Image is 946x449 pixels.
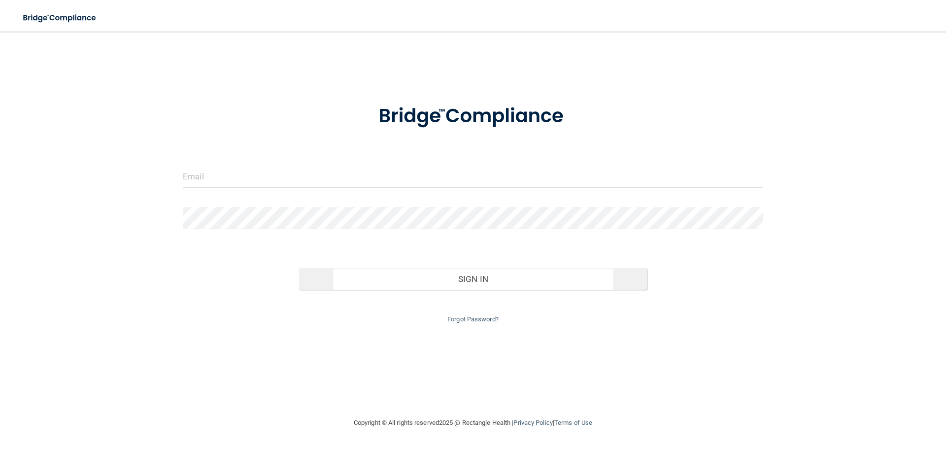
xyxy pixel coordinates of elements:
[554,419,592,426] a: Terms of Use
[447,315,499,323] a: Forgot Password?
[513,419,552,426] a: Privacy Policy
[293,407,653,439] div: Copyright © All rights reserved 2025 @ Rectangle Health | |
[358,91,588,142] img: bridge_compliance_login_screen.278c3ca4.svg
[183,166,763,188] input: Email
[15,8,105,28] img: bridge_compliance_login_screen.278c3ca4.svg
[776,379,934,418] iframe: Drift Widget Chat Controller
[299,268,647,290] button: Sign In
